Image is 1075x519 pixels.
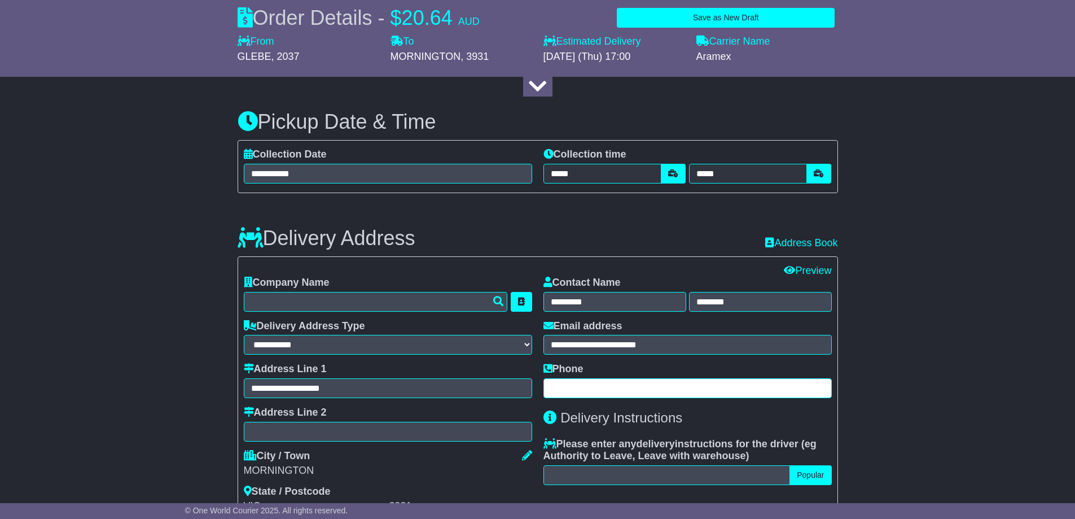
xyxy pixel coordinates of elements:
label: City / Town [244,450,310,463]
button: Popular [789,465,831,485]
span: , 3931 [460,51,489,62]
span: AUD [458,16,480,27]
span: delivery [637,438,675,450]
label: To [390,36,414,48]
button: Save as New Draft [617,8,835,28]
label: Contact Name [543,277,621,289]
label: State / Postcode [244,486,331,498]
h3: Delivery Address [238,227,415,250]
label: Address Line 2 [244,407,327,419]
span: Delivery Instructions [560,410,682,425]
div: 3931 [389,500,532,513]
label: From [238,36,274,48]
span: eg Authority to Leave, Leave with warehouse [543,438,817,462]
label: Address Line 1 [244,363,327,376]
div: VIC [244,500,387,513]
span: $ [390,6,402,29]
label: Collection time [543,149,626,161]
label: Email address [543,320,622,333]
div: [DATE] (Thu) 17:00 [543,51,685,63]
label: Collection Date [244,149,327,161]
div: MORNINGTON [244,465,532,477]
span: MORNINGTON [390,51,461,62]
label: Carrier Name [696,36,770,48]
div: Aramex [696,51,838,63]
a: Address Book [765,237,837,248]
span: GLEBE [238,51,271,62]
span: 20.64 [402,6,453,29]
label: Company Name [244,277,330,289]
label: Please enter any instructions for the driver ( ) [543,438,832,463]
label: Phone [543,363,583,376]
div: Order Details - [238,6,480,30]
a: Preview [784,265,831,276]
label: Delivery Address Type [244,320,365,333]
h3: Pickup Date & Time [238,111,838,133]
span: © One World Courier 2025. All rights reserved. [185,506,348,515]
span: , 2037 [271,51,300,62]
label: Estimated Delivery [543,36,685,48]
